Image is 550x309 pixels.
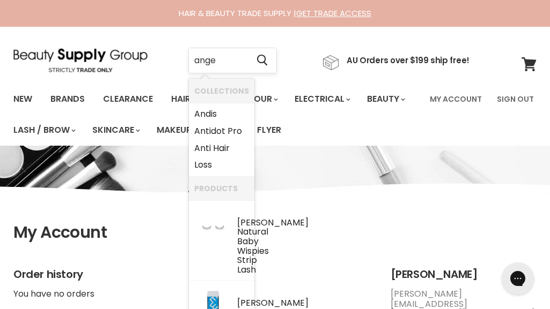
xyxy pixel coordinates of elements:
li: Collections: Antidot Pro [189,123,254,140]
a: Haircare [163,88,225,110]
iframe: Gorgias live chat messenger [496,259,539,298]
p: You have no orders [13,289,369,299]
a: Brands [42,88,93,110]
a: Colour [228,88,284,110]
h2: [PERSON_NAME] [391,268,537,281]
a: Flyer [249,119,289,141]
li: Products [189,176,254,200]
a: Makeup [149,119,204,141]
button: Search [248,48,276,73]
a: My Account [423,88,488,110]
a: Skincare [84,119,146,141]
a: Electrical [287,88,357,110]
div: [PERSON_NAME] Natural Baby Wispies Strip Lash [237,218,249,276]
a: Andis [194,105,249,123]
h1: My Account [13,223,537,242]
img: Baby_Wispies_200x.jpg [198,206,228,251]
a: Lash / Brow [5,119,82,141]
a: New [5,88,40,110]
h2: Order history [13,268,369,281]
a: Antidot Pro [194,123,249,140]
li: Collections: Anti Hair Loss [189,140,254,176]
li: Collections: Andis [189,103,254,123]
a: Sign Out [490,88,540,110]
a: Anti Hair Loss [194,140,249,174]
a: GET TRADE ACCESS [296,7,371,19]
form: Product [188,48,277,73]
a: Beauty [359,88,412,110]
li: Collections [189,79,254,103]
li: Products: Ardell Natural Baby Wispies Strip Lash [189,200,254,281]
a: Clearance [95,88,161,110]
input: Search [189,48,248,73]
ul: Main menu [5,84,423,146]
